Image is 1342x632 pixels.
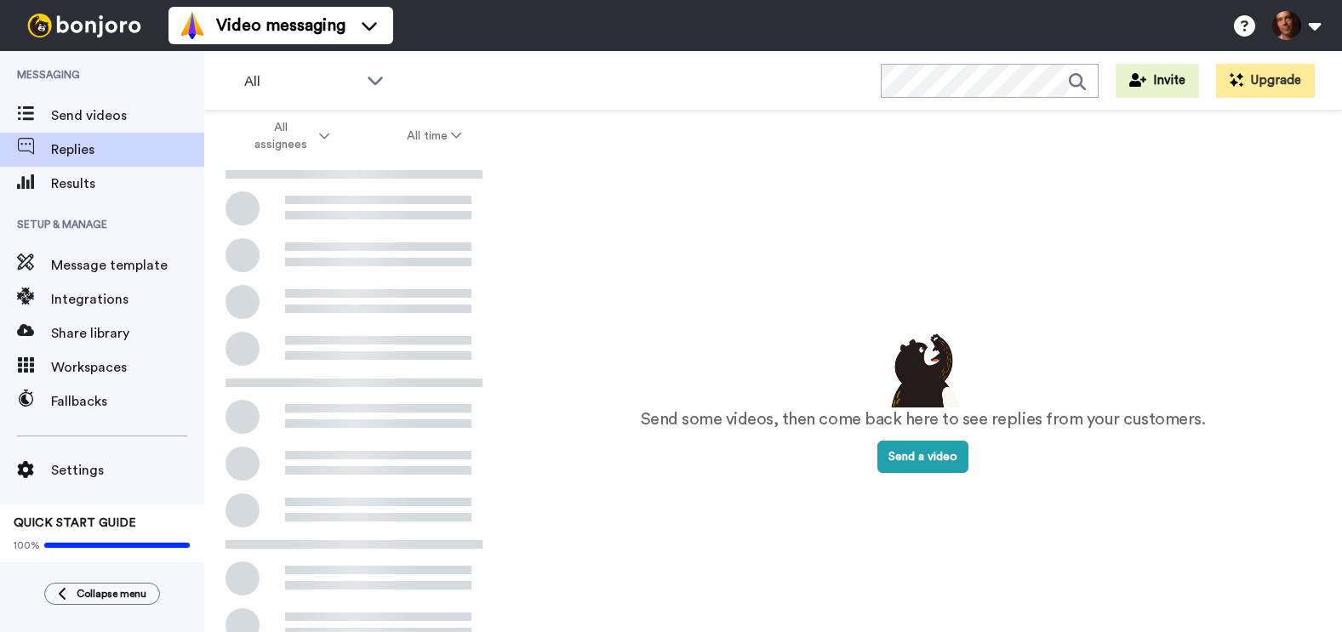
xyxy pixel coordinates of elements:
[51,255,204,276] span: Message template
[244,71,358,92] span: All
[51,174,204,194] span: Results
[368,121,501,151] button: All time
[208,112,368,160] button: All assignees
[877,451,968,463] a: Send a video
[14,517,136,529] span: QUICK START GUIDE
[77,587,146,601] span: Collapse menu
[51,460,204,481] span: Settings
[179,12,206,39] img: vm-color.svg
[51,323,204,344] span: Share library
[51,391,204,412] span: Fallbacks
[881,329,966,407] img: results-emptystates.png
[20,14,148,37] img: bj-logo-header-white.svg
[641,407,1206,432] p: Send some videos, then come back here to see replies from your customers.
[51,139,204,160] span: Replies
[51,289,204,310] span: Integrations
[14,538,40,552] span: 100%
[51,357,204,378] span: Workspaces
[1116,64,1199,98] button: Invite
[216,14,345,37] span: Video messaging
[44,583,160,605] button: Collapse menu
[1216,64,1315,98] button: Upgrade
[247,119,316,153] span: All assignees
[51,105,204,126] span: Send videos
[877,441,968,473] button: Send a video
